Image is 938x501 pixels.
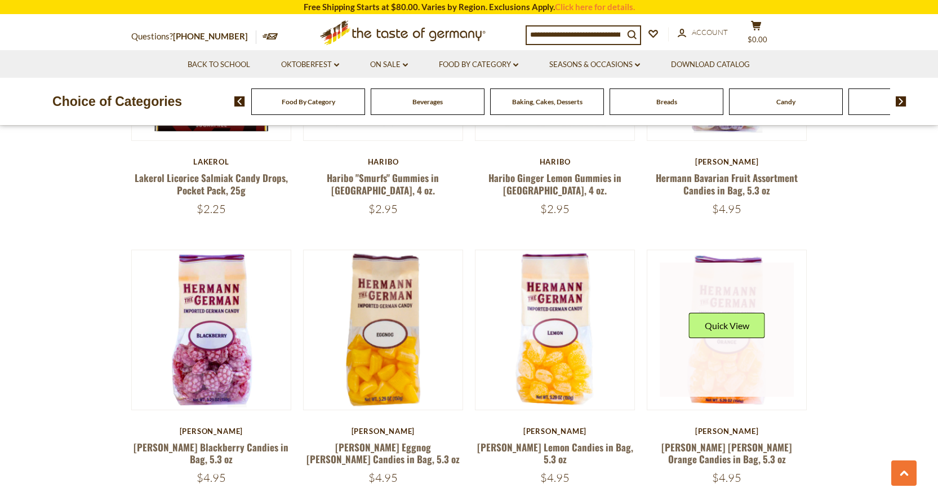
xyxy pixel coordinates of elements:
[132,250,291,410] img: Hermann Bavarian Blackberry Candies in Bag, 5.3 oz
[555,2,635,12] a: Click here for details.
[304,250,463,410] img: Hermann Bavarian Eggnog Brandy Candies in Bag, 5.3 oz
[173,31,248,41] a: [PHONE_NUMBER]
[439,59,518,71] a: Food By Category
[712,202,741,216] span: $4.95
[475,157,635,166] div: Haribo
[197,202,226,216] span: $2.25
[740,20,773,48] button: $0.00
[549,59,640,71] a: Seasons & Occasions
[475,427,635,436] div: [PERSON_NAME]
[896,96,906,107] img: next arrow
[656,97,677,106] a: Breads
[327,171,439,197] a: Haribo "Smurfs" Gummies in [GEOGRAPHIC_DATA], 4 oz.
[748,35,767,44] span: $0.00
[656,171,798,197] a: Hermann Bavarian Fruit Assortment Candies in Bag, 5.3 oz
[475,250,635,410] img: Hermann Bavarian Lemon Candies in Bag, 5.3 oz
[776,97,795,106] a: Candy
[134,440,288,466] a: [PERSON_NAME] Blackberry Candies in Bag, 5.3 oz
[188,59,250,71] a: Back to School
[306,440,460,466] a: [PERSON_NAME] Eggnog [PERSON_NAME] Candies in Bag, 5.3 oz
[131,427,292,436] div: [PERSON_NAME]
[368,471,398,485] span: $4.95
[135,171,288,197] a: Lakerol Licorice Salmiak Candy Drops, Pocket Pack, 25g
[678,26,728,39] a: Account
[512,97,583,106] a: Baking, Cakes, Desserts
[689,313,765,338] button: Quick View
[131,157,292,166] div: Lakerol
[131,29,256,44] p: Questions?
[234,96,245,107] img: previous arrow
[647,157,807,166] div: [PERSON_NAME]
[282,97,335,106] a: Food By Category
[712,471,741,485] span: $4.95
[647,250,807,410] img: Hermann Bavarian Ginger Orange Candies in Bag, 5.3 oz
[671,59,750,71] a: Download Catalog
[303,157,464,166] div: Haribo
[692,28,728,37] span: Account
[661,440,792,466] a: [PERSON_NAME] [PERSON_NAME] Orange Candies in Bag, 5.3 oz
[540,202,570,216] span: $2.95
[370,59,408,71] a: On Sale
[303,427,464,436] div: [PERSON_NAME]
[477,440,633,466] a: [PERSON_NAME] Lemon Candies in Bag, 5.3 oz
[197,471,226,485] span: $4.95
[281,59,339,71] a: Oktoberfest
[488,171,621,197] a: Haribo Ginger Lemon Gummies in [GEOGRAPHIC_DATA], 4 oz.
[540,471,570,485] span: $4.95
[647,427,807,436] div: [PERSON_NAME]
[412,97,443,106] a: Beverages
[368,202,398,216] span: $2.95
